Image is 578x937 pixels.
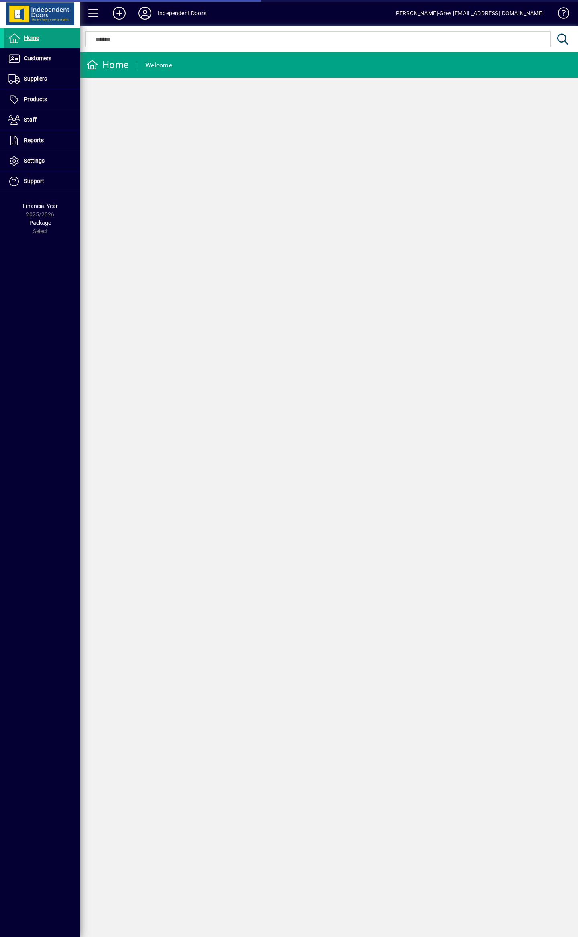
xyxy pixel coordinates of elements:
[4,49,80,69] a: Customers
[4,110,80,130] a: Staff
[4,90,80,110] a: Products
[4,151,80,171] a: Settings
[132,6,158,20] button: Profile
[24,96,47,102] span: Products
[4,171,80,191] a: Support
[552,2,568,28] a: Knowledge Base
[86,59,129,71] div: Home
[4,69,80,89] a: Suppliers
[24,55,51,61] span: Customers
[24,157,45,164] span: Settings
[24,178,44,184] span: Support
[106,6,132,20] button: Add
[23,203,58,209] span: Financial Year
[158,7,206,20] div: Independent Doors
[394,7,544,20] div: [PERSON_NAME]-Grey [EMAIL_ADDRESS][DOMAIN_NAME]
[145,59,172,72] div: Welcome
[24,137,44,143] span: Reports
[4,130,80,151] a: Reports
[24,75,47,82] span: Suppliers
[29,220,51,226] span: Package
[24,116,37,123] span: Staff
[24,35,39,41] span: Home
